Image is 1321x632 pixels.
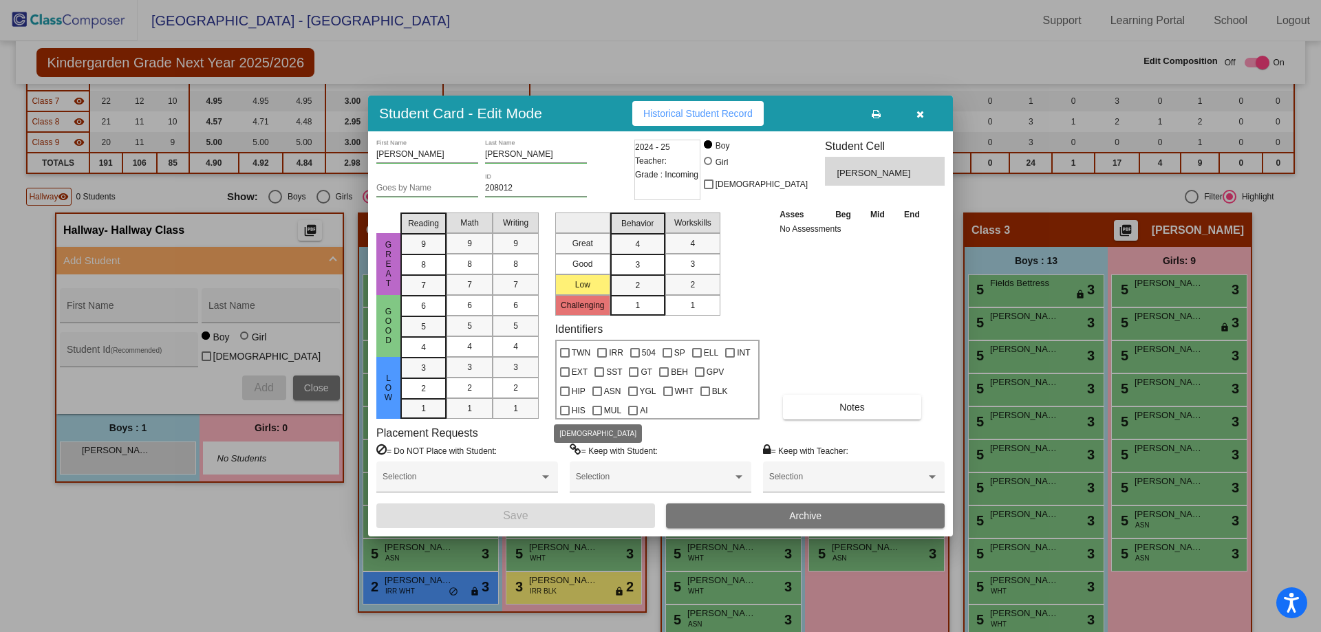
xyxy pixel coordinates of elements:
span: HIS [572,402,586,419]
label: = Keep with Teacher: [763,444,848,457]
span: Reading [408,217,439,230]
span: 7 [467,279,472,291]
input: Enter ID [485,184,587,193]
div: Girl [715,156,729,168]
input: goes by name [376,184,478,193]
div: Boy [715,140,730,152]
span: Archive [789,510,821,521]
span: 2024 - 25 [635,140,670,154]
span: 6 [513,299,518,312]
span: SP [674,345,685,361]
span: 5 [421,320,426,333]
span: Good [383,307,395,345]
span: 4 [690,237,695,250]
span: 9 [421,238,426,250]
span: ASN [604,383,621,400]
span: 3 [635,259,640,271]
button: Save [376,503,655,528]
span: 4 [635,238,640,250]
span: 2 [513,382,518,394]
span: GPV [707,364,724,380]
span: 3 [467,361,472,373]
span: AI [640,402,647,419]
span: IRR [609,345,623,361]
span: Workskills [674,217,711,229]
span: 7 [513,279,518,291]
span: 3 [690,258,695,270]
span: Teacher: [635,154,667,168]
h3: Student Cell [825,140,945,153]
span: 1 [690,299,695,312]
span: Behavior [621,217,654,230]
span: 3 [421,362,426,374]
span: YGL [640,383,656,400]
span: Writing [503,217,528,229]
span: HIP [572,383,586,400]
span: 5 [513,320,518,332]
span: 9 [513,237,518,250]
span: GT [641,364,652,380]
h3: Student Card - Edit Mode [379,105,542,122]
span: BEH [671,364,688,380]
button: Archive [666,503,945,528]
span: 2 [421,382,426,395]
th: Beg [826,207,861,222]
span: 5 [467,320,472,332]
span: Save [503,510,528,521]
span: 4 [421,341,426,353]
label: Identifiers [555,323,603,336]
span: ELL [704,345,718,361]
span: 2 [690,279,695,291]
span: Low [383,373,395,402]
span: Grade : Incoming [635,168,698,182]
button: Historical Student Record [632,101,764,126]
button: Notes [783,395,921,419]
span: 504 [642,345,656,361]
label: = Keep with Student: [570,444,658,457]
span: Notes [839,402,865,413]
span: [DEMOGRAPHIC_DATA] [716,176,808,193]
span: EXT [572,364,588,380]
span: 9 [467,237,472,250]
span: 2 [635,279,640,292]
span: 8 [467,258,472,270]
span: 4 [467,340,472,353]
span: WHT [675,383,694,400]
span: Math [460,217,479,229]
label: = Do NOT Place with Student: [376,444,497,457]
span: 1 [467,402,472,415]
span: Great [383,240,395,288]
span: 7 [421,279,426,292]
span: 1 [421,402,426,415]
span: 8 [421,259,426,271]
span: Historical Student Record [643,108,753,119]
label: Placement Requests [376,426,478,439]
span: BLK [712,383,728,400]
th: Mid [861,207,894,222]
span: TWN [572,345,590,361]
span: 3 [513,361,518,373]
span: 2 [467,382,472,394]
span: 6 [467,299,472,312]
span: MUL [604,402,621,419]
span: INT [737,345,750,361]
td: No Assessments [776,222,930,236]
th: Asses [776,207,826,222]
span: [PERSON_NAME] [837,166,913,180]
span: 6 [421,300,426,312]
th: End [894,207,930,222]
span: 4 [513,340,518,353]
span: SST [606,364,622,380]
span: 8 [513,258,518,270]
span: 1 [513,402,518,415]
span: 1 [635,299,640,312]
